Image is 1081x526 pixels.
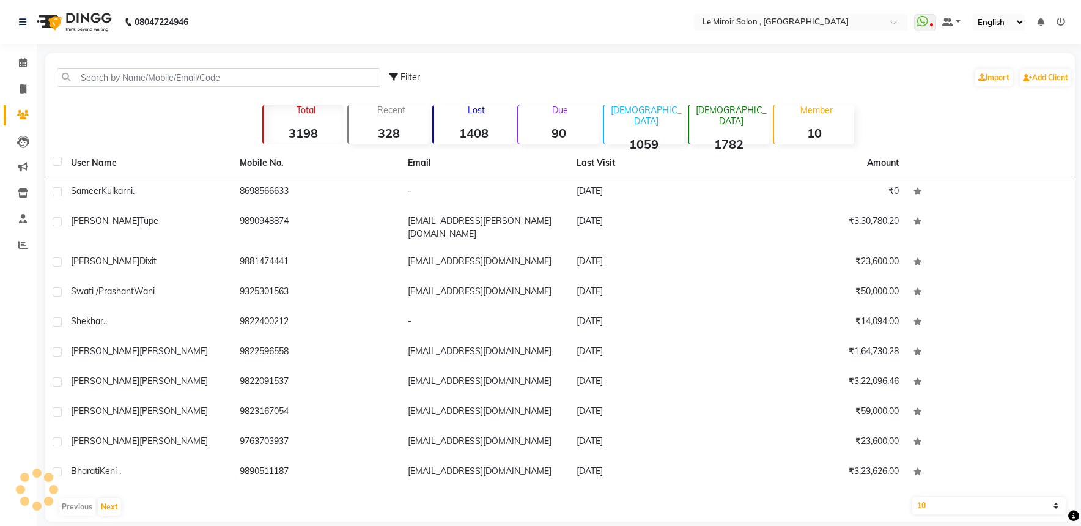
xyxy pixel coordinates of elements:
td: 8698566633 [232,177,401,207]
strong: 3198 [264,125,344,141]
td: 9890511187 [232,457,401,487]
b: 08047224946 [135,5,188,39]
span: Swati /Prashant [71,286,134,297]
td: [DATE] [569,368,738,398]
td: [DATE] [569,177,738,207]
td: ₹23,600.00 [738,428,907,457]
button: Next [98,498,121,516]
td: - [400,308,569,338]
strong: 10 [774,125,854,141]
p: Lost [438,105,514,116]
td: [DATE] [569,457,738,487]
span: Kulkarni. [101,185,135,196]
td: ₹3,23,626.00 [738,457,907,487]
td: [EMAIL_ADDRESS][DOMAIN_NAME] [400,278,569,308]
td: [EMAIL_ADDRESS][PERSON_NAME][DOMAIN_NAME] [400,207,569,248]
p: Total [268,105,344,116]
span: Sameer [71,185,101,196]
td: [DATE] [569,308,738,338]
span: . [105,316,107,327]
a: Add Client [1020,69,1071,86]
td: [EMAIL_ADDRESS][DOMAIN_NAME] [400,428,569,457]
span: [PERSON_NAME] [71,406,139,417]
td: ₹59,000.00 [738,398,907,428]
td: [DATE] [569,278,738,308]
span: [PERSON_NAME] [71,215,139,226]
td: ₹3,22,096.46 [738,368,907,398]
td: - [400,177,569,207]
span: [PERSON_NAME] [71,376,139,387]
strong: 1782 [689,136,769,152]
span: [PERSON_NAME] [71,346,139,357]
td: [EMAIL_ADDRESS][DOMAIN_NAME] [400,457,569,487]
td: ₹0 [738,177,907,207]
td: [EMAIL_ADDRESS][DOMAIN_NAME] [400,248,569,278]
strong: 90 [518,125,599,141]
td: 9881474441 [232,248,401,278]
span: Filter [400,72,420,83]
span: Wani [134,286,155,297]
span: Keni . [100,465,121,476]
td: [DATE] [569,398,738,428]
img: logo [31,5,115,39]
p: Recent [353,105,429,116]
td: [DATE] [569,338,738,368]
td: ₹23,600.00 [738,248,907,278]
strong: 1408 [434,125,514,141]
input: Search by Name/Mobile/Email/Code [57,68,380,87]
td: [DATE] [569,248,738,278]
th: User Name [64,149,232,177]
td: 9325301563 [232,278,401,308]
td: ₹3,30,780.20 [738,207,907,248]
span: [PERSON_NAME] [139,406,208,417]
td: 9822400212 [232,308,401,338]
span: Bharati [71,465,100,476]
td: [DATE] [569,428,738,457]
p: Due [521,105,599,116]
th: Mobile No. [232,149,401,177]
td: 9890948874 [232,207,401,248]
th: Email [400,149,569,177]
td: 9823167054 [232,398,401,428]
td: 9822091537 [232,368,401,398]
span: [PERSON_NAME] [139,346,208,357]
p: [DEMOGRAPHIC_DATA] [609,105,684,127]
th: Amount [860,149,906,177]
td: [DATE] [569,207,738,248]
td: [EMAIL_ADDRESS][DOMAIN_NAME] [400,398,569,428]
span: Dixit [139,256,157,267]
td: 9822596558 [232,338,401,368]
strong: 1059 [604,136,684,152]
span: [PERSON_NAME] [139,435,208,446]
span: [PERSON_NAME] [71,256,139,267]
td: 9763703937 [232,428,401,457]
strong: 328 [349,125,429,141]
p: [DEMOGRAPHIC_DATA] [694,105,769,127]
td: ₹14,094.00 [738,308,907,338]
td: ₹1,64,730.28 [738,338,907,368]
td: [EMAIL_ADDRESS][DOMAIN_NAME] [400,338,569,368]
span: Tupe [139,215,158,226]
span: [PERSON_NAME] [71,435,139,446]
span: Shekhar. [71,316,105,327]
td: [EMAIL_ADDRESS][DOMAIN_NAME] [400,368,569,398]
th: Last Visit [569,149,738,177]
span: [PERSON_NAME] [139,376,208,387]
a: Import [975,69,1013,86]
td: ₹50,000.00 [738,278,907,308]
p: Member [779,105,854,116]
